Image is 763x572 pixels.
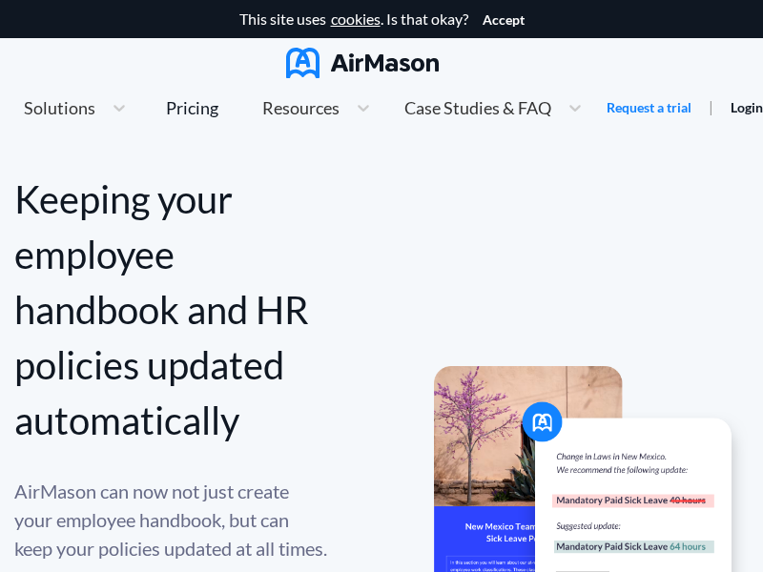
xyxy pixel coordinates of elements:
[24,99,95,116] span: Solutions
[262,99,340,116] span: Resources
[483,12,525,28] button: Accept cookies
[14,172,329,448] div: Keeping your employee handbook and HR policies updated automatically
[14,477,329,562] div: AirMason can now not just create your employee handbook, but can keep your policies updated at al...
[166,99,218,116] div: Pricing
[166,91,218,125] a: Pricing
[709,97,713,115] span: |
[331,10,381,28] a: cookies
[404,99,551,116] span: Case Studies & FAQ
[607,98,691,117] a: Request a trial
[731,99,763,115] a: Login
[286,48,439,78] img: AirMason Logo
